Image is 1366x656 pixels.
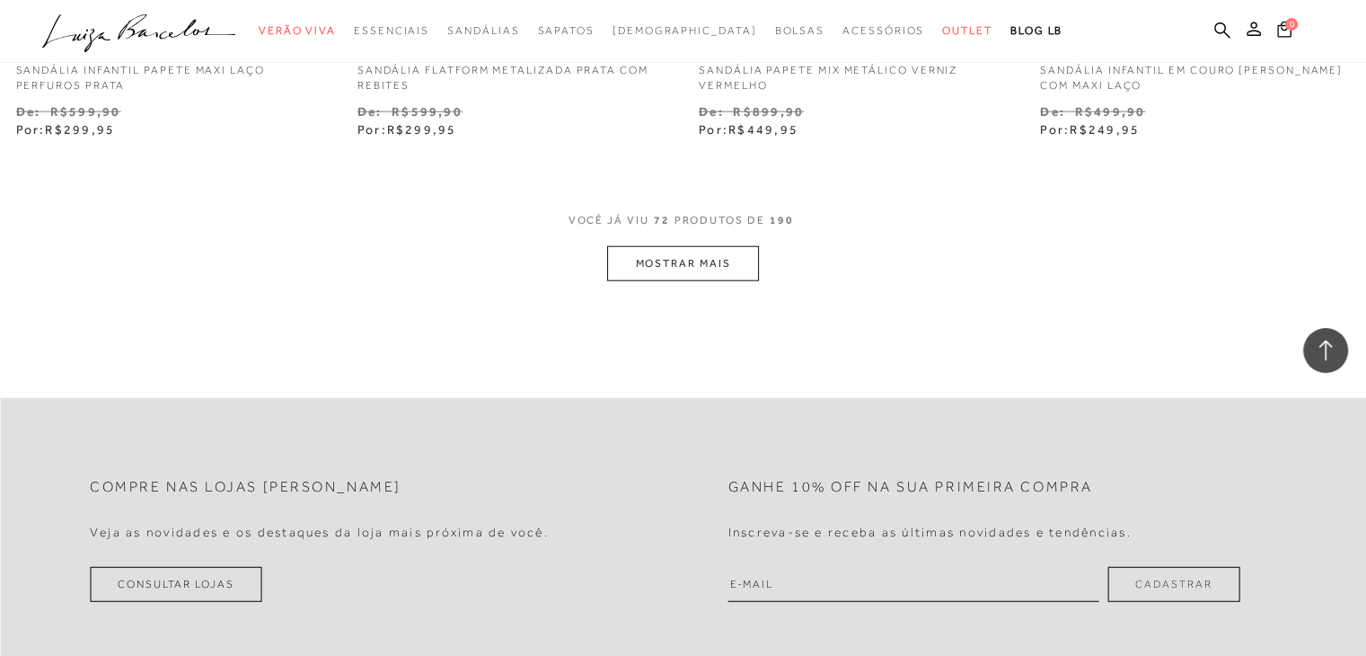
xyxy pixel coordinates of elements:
a: SANDÁLIA INFANTIL EM COURO [PERSON_NAME] COM MAXI LAÇO [1027,52,1363,93]
small: De: [699,104,724,119]
small: R$499,90 [1074,104,1145,119]
h4: Inscreva-se e receba as últimas novidades e tendências. [728,525,1132,540]
span: R$249,95 [1070,122,1140,137]
span: Essenciais [354,24,429,37]
span: Sandálias [447,24,519,37]
a: BLOG LB [1010,14,1062,48]
span: R$299,95 [45,122,115,137]
span: Acessórios [842,24,924,37]
span: Por: [357,122,457,137]
span: R$299,95 [387,122,457,137]
a: categoryNavScreenReaderText [537,14,594,48]
span: Bolsas [774,24,824,37]
small: R$599,90 [50,104,121,119]
a: noSubCategoriesText [612,14,757,48]
a: Consultar Lojas [90,567,262,602]
small: De: [16,104,41,119]
h2: Ganhe 10% off na sua primeira compra [728,479,1093,496]
span: 72 [654,213,670,246]
span: BLOG LB [1010,24,1062,37]
a: categoryNavScreenReaderText [942,14,992,48]
small: De: [1040,104,1065,119]
a: categoryNavScreenReaderText [842,14,924,48]
span: Verão Viva [259,24,336,37]
span: VOCê JÁ VIU [568,213,649,228]
a: categoryNavScreenReaderText [447,14,519,48]
span: Por: [699,122,798,137]
a: SANDÁLIA FLATFORM METALIZADA PRATA COM REBITES [344,52,681,93]
small: R$899,90 [733,104,804,119]
button: Cadastrar [1107,567,1239,602]
a: SANDÁLIA INFANTIL PAPETE MAXI LAÇO PERFUROS PRATA [3,52,339,93]
button: MOSTRAR MAIS [607,246,758,281]
button: 0 [1272,20,1297,44]
input: E-mail [728,567,1099,602]
small: R$599,90 [392,104,463,119]
span: 0 [1285,18,1298,31]
a: categoryNavScreenReaderText [354,14,429,48]
span: 190 [770,213,794,246]
a: SANDÁLIA PAPETE MIX METÁLICO VERNIZ VERMELHO [685,52,1022,93]
span: [DEMOGRAPHIC_DATA] [612,24,757,37]
span: Outlet [942,24,992,37]
h4: Veja as novidades e os destaques da loja mais próxima de você. [90,525,549,540]
span: Por: [1040,122,1140,137]
span: Sapatos [537,24,594,37]
a: categoryNavScreenReaderText [259,14,336,48]
span: R$449,95 [728,122,798,137]
h2: Compre nas lojas [PERSON_NAME] [90,479,401,496]
a: categoryNavScreenReaderText [774,14,824,48]
span: PRODUTOS DE [674,213,765,228]
span: Por: [16,122,116,137]
small: De: [357,104,383,119]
